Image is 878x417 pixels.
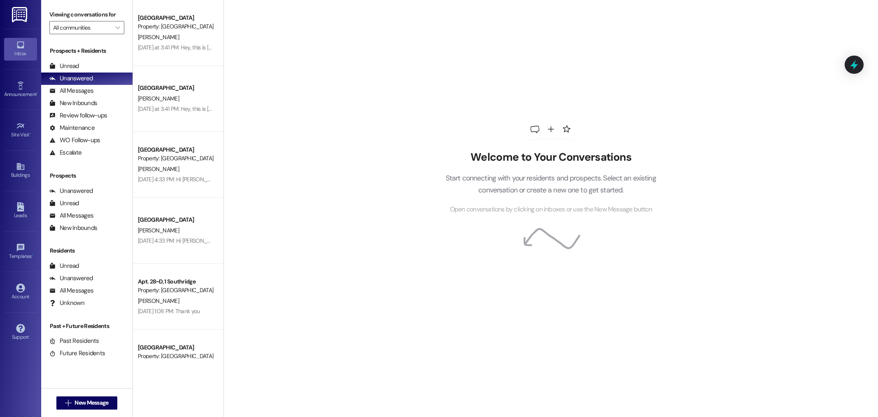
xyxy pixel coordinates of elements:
[138,343,214,352] div: [GEOGRAPHIC_DATA]
[138,277,214,286] div: Apt. 28~D, 1 Southridge
[138,286,214,295] div: Property: [GEOGRAPHIC_DATA]
[49,62,79,70] div: Unread
[4,281,37,303] a: Account
[138,95,179,102] span: [PERSON_NAME]
[138,33,179,41] span: [PERSON_NAME]
[138,154,214,163] div: Property: [GEOGRAPHIC_DATA]
[138,22,214,31] div: Property: [GEOGRAPHIC_DATA]
[49,299,84,307] div: Unknown
[30,131,31,136] span: •
[49,224,97,232] div: New Inbounds
[41,322,133,330] div: Past + Future Residents
[49,148,82,157] div: Escalate
[37,90,38,96] span: •
[138,105,496,112] div: [DATE] at 3:41 PM: Hey, this is [PERSON_NAME]!! We never received a check in the mail for the ref...
[75,398,108,407] span: New Message
[138,145,214,154] div: [GEOGRAPHIC_DATA]
[49,8,124,21] label: Viewing conversations for
[49,187,93,195] div: Unanswered
[4,241,37,263] a: Templates •
[433,151,668,164] h2: Welcome to Your Conversations
[56,396,117,410] button: New Message
[115,24,120,31] i: 
[49,286,93,295] div: All Messages
[49,349,105,358] div: Future Residents
[138,216,214,224] div: [GEOGRAPHIC_DATA]
[138,227,179,234] span: [PERSON_NAME]
[49,211,93,220] div: All Messages
[138,307,200,315] div: [DATE] 1:08 PM: Thank you
[49,111,107,120] div: Review follow-ups
[49,136,100,145] div: WO Follow-ups
[65,400,71,406] i: 
[49,87,93,95] div: All Messages
[41,246,133,255] div: Residents
[49,337,99,345] div: Past Residents
[49,274,93,283] div: Unanswered
[49,262,79,270] div: Unread
[138,14,214,22] div: [GEOGRAPHIC_DATA]
[138,84,214,92] div: [GEOGRAPHIC_DATA]
[41,171,133,180] div: Prospects
[138,352,214,361] div: Property: [GEOGRAPHIC_DATA]
[4,159,37,182] a: Buildings
[53,21,111,34] input: All communities
[32,252,33,258] span: •
[49,199,79,208] div: Unread
[138,165,179,173] span: [PERSON_NAME]
[49,74,93,83] div: Unanswered
[4,38,37,60] a: Inbox
[433,172,668,196] p: Start connecting with your residents and prospects. Select an existing conversation or create a n...
[49,124,95,132] div: Maintenance
[41,47,133,55] div: Prospects + Residents
[138,297,179,305] span: [PERSON_NAME]
[4,200,37,222] a: Leads
[4,321,37,344] a: Support
[12,7,29,22] img: ResiDesk Logo
[138,44,496,51] div: [DATE] at 3:41 PM: Hey, this is [PERSON_NAME]!! We never received a check in the mail for the ref...
[49,99,97,108] div: New Inbounds
[450,204,652,215] span: Open conversations by clicking on inboxes or use the New Message button
[4,119,37,141] a: Site Visit •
